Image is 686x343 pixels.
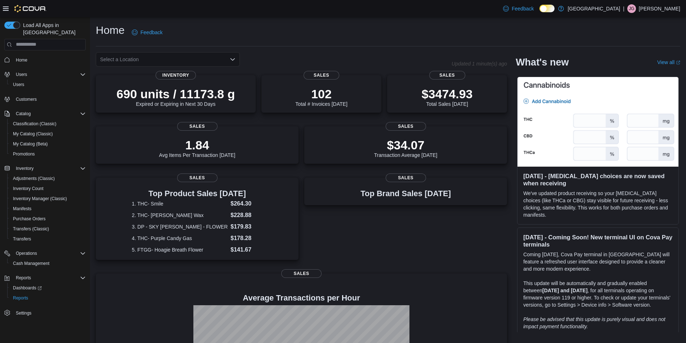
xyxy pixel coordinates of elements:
a: View allExternal link [657,59,680,65]
span: Adjustments (Classic) [13,176,55,181]
button: Transfers [7,234,89,244]
h3: [DATE] - [MEDICAL_DATA] choices are now saved when receiving [523,172,673,187]
span: Home [16,57,27,63]
button: Adjustments (Classic) [7,173,89,184]
a: My Catalog (Classic) [10,130,56,138]
span: Sales [281,269,322,278]
button: Operations [13,249,40,258]
svg: External link [676,60,680,65]
a: Dashboards [10,284,45,292]
a: Settings [13,309,34,317]
img: Cova [14,5,46,12]
div: Avg Items Per Transaction [DATE] [159,138,236,158]
span: Reports [13,295,28,301]
p: 690 units / 11173.8 g [117,87,235,101]
span: Inventory Manager (Classic) [10,194,86,203]
button: Home [1,55,89,65]
span: Users [10,80,86,89]
span: Settings [16,310,31,316]
a: Inventory Count [10,184,46,193]
span: Inventory Count [10,184,86,193]
a: Feedback [500,1,537,16]
span: Sales [177,173,218,182]
dd: $178.28 [230,234,263,243]
a: Promotions [10,150,38,158]
h1: Home [96,23,125,37]
span: My Catalog (Beta) [10,140,86,148]
button: Inventory Count [7,184,89,194]
nav: Complex example [4,52,86,337]
p: | [623,4,624,13]
button: Settings [1,307,89,318]
span: Promotions [13,151,35,157]
dd: $179.83 [230,222,263,231]
div: Total Sales [DATE] [422,87,473,107]
button: Customers [1,94,89,104]
span: Promotions [10,150,86,158]
span: Manifests [10,204,86,213]
dt: 5. FTGG- Hoagie Breath Flower [132,246,228,253]
span: My Catalog (Classic) [13,131,53,137]
dd: $228.88 [230,211,263,220]
button: Reports [7,293,89,303]
span: Cash Management [13,261,49,266]
p: 102 [295,87,347,101]
a: Home [13,56,30,64]
span: Sales [386,173,426,182]
button: My Catalog (Classic) [7,129,89,139]
span: Dashboards [10,284,86,292]
em: Please be advised that this update is purely visual and does not impact payment functionality. [523,316,665,329]
a: Inventory Manager (Classic) [10,194,70,203]
button: Inventory [1,163,89,173]
dt: 2. THC- [PERSON_NAME] Wax [132,212,228,219]
button: Users [1,69,89,80]
span: Customers [16,96,37,102]
span: Sales [429,71,465,80]
span: Catalog [16,111,31,117]
span: Users [13,82,24,87]
h4: Average Transactions per Hour [102,294,501,302]
button: Classification (Classic) [7,119,89,129]
div: Total # Invoices [DATE] [295,87,347,107]
span: Adjustments (Classic) [10,174,86,183]
p: $3474.93 [422,87,473,101]
span: Inventory [16,166,33,171]
strong: [DATE] and [DATE] [542,288,587,293]
span: Purchase Orders [10,215,86,223]
button: Reports [13,274,34,282]
span: Transfers [10,235,86,243]
span: My Catalog (Classic) [10,130,86,138]
a: Purchase Orders [10,215,49,223]
span: Reports [10,294,86,302]
span: Inventory Count [13,186,44,191]
span: My Catalog (Beta) [13,141,48,147]
span: Purchase Orders [13,216,46,222]
span: Users [13,70,86,79]
p: $34.07 [374,138,438,152]
span: Users [16,72,27,77]
button: Operations [1,248,89,258]
a: My Catalog (Beta) [10,140,51,148]
a: Dashboards [7,283,89,293]
a: Reports [10,294,31,302]
dd: $141.67 [230,245,263,254]
dt: 4. THC- Purple Candy Gas [132,235,228,242]
a: Manifests [10,204,34,213]
button: Promotions [7,149,89,159]
span: Inventory [156,71,196,80]
span: Classification (Classic) [13,121,57,127]
button: Transfers (Classic) [7,224,89,234]
span: Classification (Classic) [10,119,86,128]
button: Users [13,70,30,79]
span: Feedback [512,5,534,12]
h3: Top Brand Sales [DATE] [360,189,451,198]
div: Jesus Gonzalez [627,4,636,13]
span: Transfers (Classic) [13,226,49,232]
dd: $264.30 [230,199,263,208]
button: Cash Management [7,258,89,268]
span: Manifests [13,206,31,212]
button: Inventory Manager (Classic) [7,194,89,204]
button: Catalog [1,109,89,119]
p: Updated 1 minute(s) ago [452,61,507,67]
span: Reports [16,275,31,281]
